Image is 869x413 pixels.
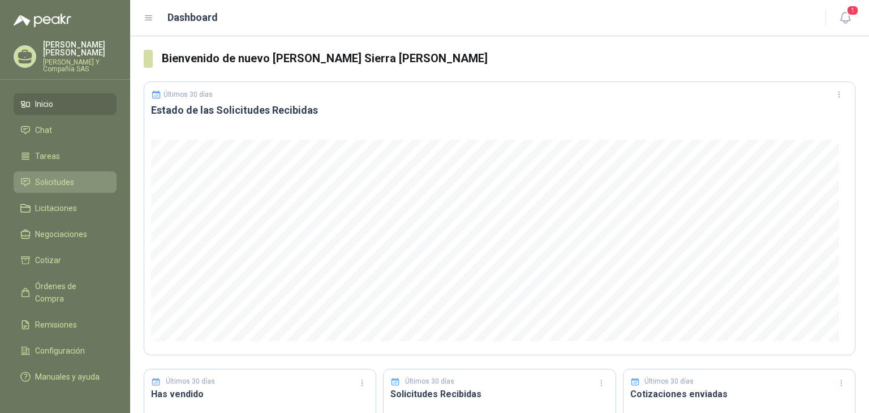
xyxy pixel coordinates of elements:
a: Solicitudes [14,171,117,193]
span: Cotizar [35,254,61,266]
span: Órdenes de Compra [35,280,106,305]
a: Órdenes de Compra [14,276,117,309]
a: Tareas [14,145,117,167]
h3: Solicitudes Recibidas [390,387,608,401]
a: Inicio [14,93,117,115]
span: 1 [846,5,859,16]
button: 1 [835,8,855,28]
h3: Estado de las Solicitudes Recibidas [151,104,848,117]
p: Últimos 30 días [164,91,213,98]
p: Últimos 30 días [166,376,215,387]
p: [PERSON_NAME] [PERSON_NAME] [43,41,117,57]
a: Manuales y ayuda [14,366,117,388]
span: Manuales y ayuda [35,371,100,383]
span: Solicitudes [35,176,74,188]
h3: Cotizaciones enviadas [630,387,848,401]
img: Logo peakr [14,14,71,27]
span: Configuración [35,345,85,357]
span: Licitaciones [35,202,77,214]
p: Últimos 30 días [644,376,694,387]
h3: Has vendido [151,387,369,401]
span: Negociaciones [35,228,87,240]
span: Remisiones [35,319,77,331]
h1: Dashboard [167,10,218,25]
h3: Bienvenido de nuevo [PERSON_NAME] Sierra [PERSON_NAME] [162,50,855,67]
a: Negociaciones [14,223,117,245]
a: Chat [14,119,117,141]
p: Últimos 30 días [405,376,454,387]
span: Inicio [35,98,53,110]
span: Tareas [35,150,60,162]
a: Cotizar [14,249,117,271]
span: Chat [35,124,52,136]
a: Remisiones [14,314,117,335]
p: [PERSON_NAME] Y Compañía SAS [43,59,117,72]
a: Licitaciones [14,197,117,219]
a: Configuración [14,340,117,362]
